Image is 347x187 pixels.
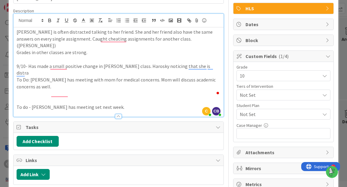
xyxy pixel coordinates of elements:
[17,63,220,76] p: 9/10- Has made a small positive change in [PERSON_NAME] class. Harosky noticing that she is distra
[17,169,50,180] button: Add Link
[236,123,262,128] label: Case Manager
[26,124,213,131] span: Tasks
[245,149,323,156] span: Attachments
[236,103,330,108] div: Student Plan
[17,76,220,90] p: To Do: [PERSON_NAME] has meeting with mom for medical concerns. Mom will discuss academic concern...
[245,5,323,12] span: HLS
[240,72,317,80] span: 10
[245,165,323,172] span: Mirrors
[17,29,220,49] p: [PERSON_NAME] is often distracted talking to her friend. She and her friend also have the same an...
[17,136,59,147] button: Add Checklist
[236,65,330,69] div: Grade
[279,53,289,59] span: ( 1/4 )
[17,104,220,111] p: To do - [PERSON_NAME] has meeting set next week.
[245,21,323,28] span: Dates
[202,107,211,115] span: C
[17,49,220,56] p: Grades in other classes are strong.
[240,111,320,118] span: Not Set
[13,1,27,8] span: Support
[236,84,330,88] div: Tiers of Intervention
[30,2,33,7] div: 9+
[245,53,323,60] span: Custom Fields
[245,37,323,44] span: Block
[26,157,213,164] span: Links
[240,91,317,99] span: Not Set
[212,107,220,115] span: CB
[13,8,34,14] span: Description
